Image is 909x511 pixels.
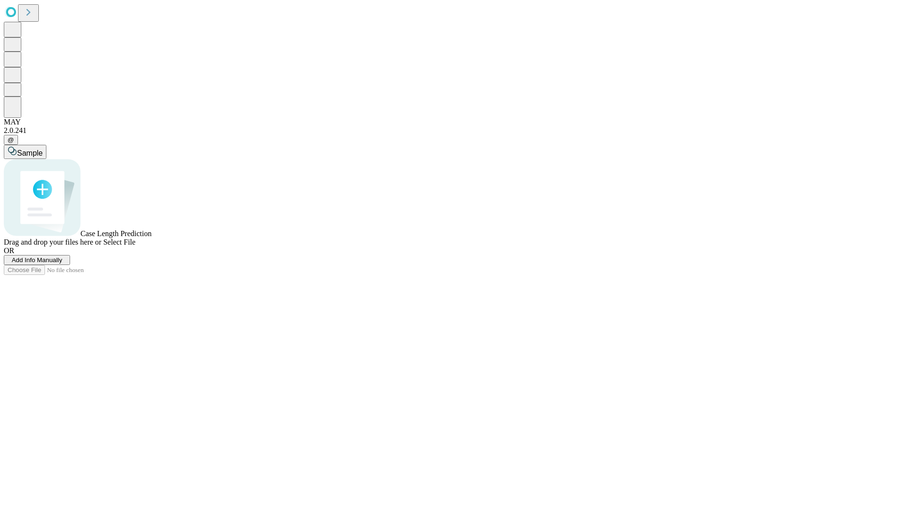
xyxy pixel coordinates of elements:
span: Case Length Prediction [80,229,151,238]
span: OR [4,247,14,255]
button: Add Info Manually [4,255,70,265]
button: Sample [4,145,46,159]
span: @ [8,136,14,143]
button: @ [4,135,18,145]
span: Select File [103,238,135,246]
span: Add Info Manually [12,256,62,264]
div: 2.0.241 [4,126,905,135]
span: Sample [17,149,43,157]
span: Drag and drop your files here or [4,238,101,246]
div: MAY [4,118,905,126]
